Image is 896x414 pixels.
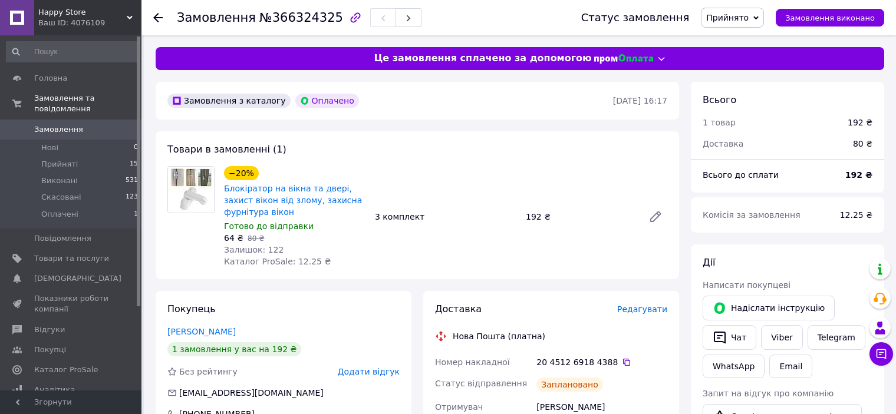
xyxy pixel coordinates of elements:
span: 80 ₴ [248,234,264,243]
div: 192 ₴ [848,117,872,128]
span: Замовлення [34,124,83,135]
span: Відгуки [34,324,65,335]
span: Покупець [167,303,216,314]
span: Скасовані [41,192,81,203]
span: Всього [703,94,736,105]
span: Прийнято [706,13,749,22]
span: Покупці [34,345,66,355]
span: Залишок: 122 [224,245,284,254]
span: Доставка [703,139,743,148]
div: Заплановано [536,377,603,392]
span: Написати покупцеві [703,280,790,290]
div: Оплачено [295,94,359,108]
span: Дії [703,257,715,268]
span: 1 товар [703,118,736,127]
div: 20 4512 6918 4388 [536,356,667,368]
span: Повідомлення [34,233,91,244]
span: Це замовлення сплачено за допомогою [374,52,591,65]
button: Email [769,355,812,378]
span: 531 [126,175,138,186]
span: Всього до сплати [703,170,779,180]
input: Пошук [6,41,139,62]
a: Telegram [808,325,865,350]
span: Комісія за замовлення [703,210,801,220]
span: 1 [134,209,138,220]
span: Товари та послуги [34,253,109,264]
a: Блокіратор на вікна та двері, захист вікон від злому, захисна фурнітура вікон [224,184,362,217]
span: Додати відгук [338,367,400,376]
span: Каталог ProSale: 12.25 ₴ [224,257,331,266]
span: Аналітика [34,385,75,395]
div: Статус замовлення [581,12,690,24]
span: Отримувач [435,402,483,412]
time: [DATE] 16:17 [613,96,667,105]
a: Редагувати [644,205,667,228]
div: −20% [224,166,259,180]
span: Показники роботи компанії [34,293,109,314]
img: Блокіратор на вікна та двері, захист вікон від злому, захисна фурнітура вікон [168,167,214,212]
span: Готово до відправки [224,221,314,231]
div: Ваш ID: 4076109 [38,18,141,28]
b: 192 ₴ [845,170,872,180]
button: Чат [703,325,756,350]
span: 64 ₴ [224,233,243,243]
span: Головна [34,73,67,84]
a: WhatsApp [703,355,765,378]
span: №366324325 [259,11,343,25]
span: 12.25 ₴ [840,210,872,220]
div: 3 комплект [370,208,521,225]
span: Доставка [435,303,482,314]
span: Замовлення [177,11,256,25]
span: Нові [41,143,58,153]
div: Замовлення з каталогу [167,94,291,108]
span: Оплачені [41,209,78,220]
span: Прийняті [41,159,78,170]
button: Замовлення виконано [776,9,884,27]
div: Повернутися назад [153,12,163,24]
span: Happy Store [38,7,127,18]
span: Запит на відгук про компанію [703,389,834,398]
button: Надіслати інструкцію [703,296,835,320]
a: [PERSON_NAME] [167,327,236,336]
span: Без рейтингу [179,367,238,376]
span: Каталог ProSale [34,365,98,375]
span: Виконані [41,175,78,186]
a: Viber [761,325,802,350]
span: Замовлення та повідомлення [34,93,141,114]
span: 15 [130,159,138,170]
span: [DEMOGRAPHIC_DATA] [34,273,121,284]
span: Номер накладної [435,357,510,367]
div: 80 ₴ [846,131,879,157]
span: 123 [126,192,138,203]
span: Замовлення виконано [785,14,875,22]
div: Нова Пошта (платна) [450,330,548,342]
div: 192 ₴ [521,208,639,225]
span: Товари в замовленні (1) [167,144,286,155]
span: 0 [134,143,138,153]
span: [EMAIL_ADDRESS][DOMAIN_NAME] [179,388,324,398]
span: Редагувати [617,304,667,314]
div: 1 замовлення у вас на 192 ₴ [167,342,301,356]
span: Статус відправлення [435,379,527,388]
button: Чат з покупцем [869,342,893,366]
